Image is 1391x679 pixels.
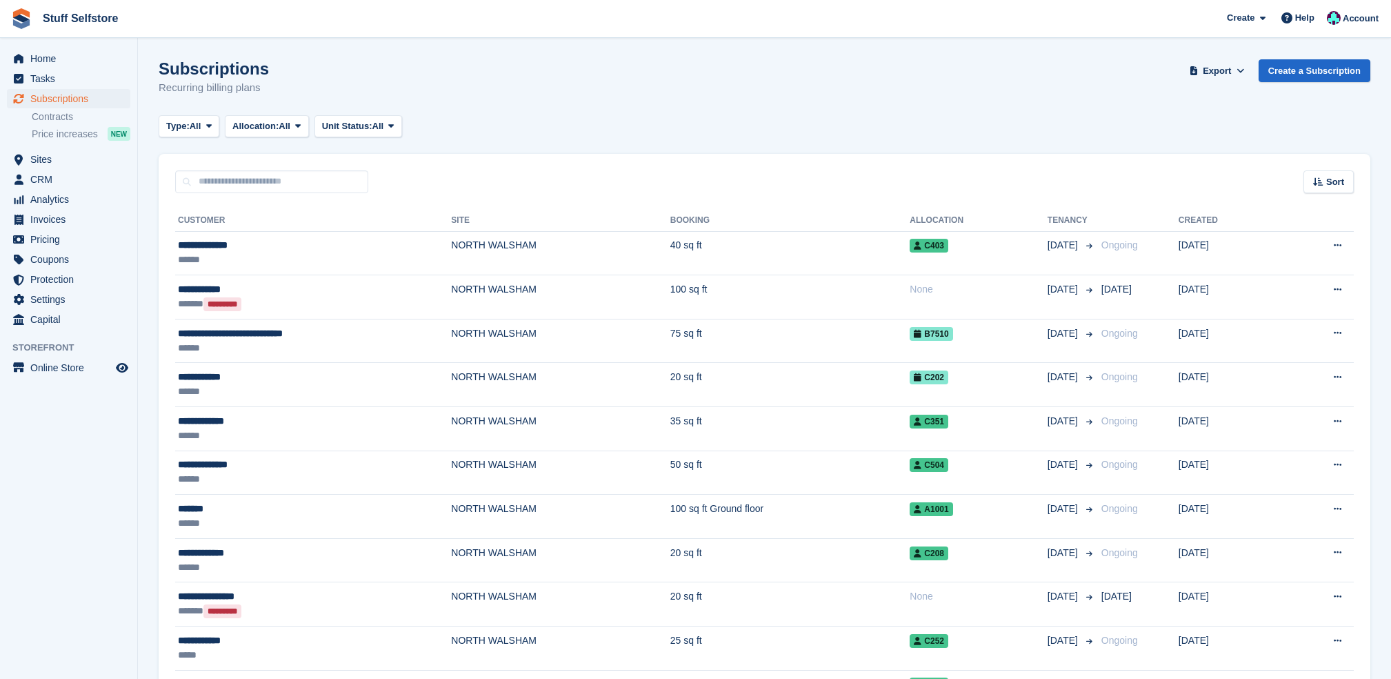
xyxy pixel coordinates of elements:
td: 20 sq ft [670,363,910,407]
a: menu [7,358,130,377]
span: Ongoing [1101,459,1138,470]
a: Stuff Selfstore [37,7,123,30]
span: Online Store [30,358,113,377]
span: [DATE] [1048,326,1081,341]
a: Contracts [32,110,130,124]
span: [DATE] [1048,589,1081,604]
td: NORTH WALSHAM [451,363,670,407]
span: Price increases [32,128,98,141]
span: Ongoing [1101,371,1138,382]
td: 20 sq ft [670,538,910,582]
a: menu [7,210,130,229]
span: Ongoing [1101,547,1138,558]
span: Sites [30,150,113,169]
a: menu [7,170,130,189]
span: Help [1295,11,1314,25]
span: Account [1343,12,1379,26]
td: NORTH WALSHAM [451,627,670,671]
td: [DATE] [1179,495,1280,539]
span: Ongoing [1101,239,1138,250]
td: 40 sq ft [670,231,910,275]
a: menu [7,250,130,269]
td: 35 sq ft [670,407,910,451]
a: Price increases NEW [32,126,130,141]
a: menu [7,270,130,289]
a: menu [7,49,130,68]
div: NEW [108,127,130,141]
span: Ongoing [1101,503,1138,514]
span: Pricing [30,230,113,249]
span: Tasks [30,69,113,88]
td: NORTH WALSHAM [451,582,670,627]
span: Ongoing [1101,415,1138,426]
span: All [190,119,201,133]
td: [DATE] [1179,451,1280,495]
td: NORTH WALSHAM [451,451,670,495]
span: Coupons [30,250,113,269]
span: Ongoing [1101,328,1138,339]
span: Allocation: [232,119,279,133]
td: 20 sq ft [670,582,910,627]
span: [DATE] [1048,457,1081,472]
td: [DATE] [1179,582,1280,627]
a: menu [7,69,130,88]
span: C351 [910,415,948,429]
img: stora-icon-8386f47178a22dfd0bd8f6a31ec36ba5ce8667c1dd55bd0f319d3a0aa187defe.svg [11,8,32,29]
span: B7510 [910,327,952,341]
span: C504 [910,458,948,472]
span: All [372,119,384,133]
span: C252 [910,634,948,648]
span: [DATE] [1048,370,1081,384]
span: [DATE] [1048,502,1081,516]
img: Simon Gardner [1327,11,1341,25]
a: menu [7,230,130,249]
td: 25 sq ft [670,627,910,671]
th: Allocation [910,210,1048,232]
span: All [279,119,290,133]
a: Preview store [114,360,130,376]
td: NORTH WALSHAM [451,538,670,582]
span: Storefront [12,341,137,355]
span: [DATE] [1101,284,1132,295]
td: 100 sq ft [670,275,910,319]
a: menu [7,89,130,108]
span: Settings [30,290,113,309]
span: Unit Status: [322,119,372,133]
td: NORTH WALSHAM [451,319,670,363]
th: Booking [670,210,910,232]
td: 50 sq ft [670,451,910,495]
span: Protection [30,270,113,289]
span: Home [30,49,113,68]
span: Ongoing [1101,635,1138,646]
td: [DATE] [1179,407,1280,451]
a: menu [7,190,130,209]
span: Invoices [30,210,113,229]
th: Tenancy [1048,210,1096,232]
span: C208 [910,547,948,560]
button: Export [1187,59,1248,82]
td: NORTH WALSHAM [451,495,670,539]
td: [DATE] [1179,363,1280,407]
span: Export [1203,64,1231,78]
th: Created [1179,210,1280,232]
a: menu [7,310,130,329]
td: NORTH WALSHAM [451,275,670,319]
h1: Subscriptions [159,59,269,78]
span: C403 [910,239,948,253]
span: Capital [30,310,113,329]
div: None [910,589,1048,604]
a: menu [7,150,130,169]
span: Sort [1326,175,1344,189]
span: A1001 [910,502,952,516]
td: [DATE] [1179,231,1280,275]
td: [DATE] [1179,538,1280,582]
span: C202 [910,371,948,384]
span: Type: [166,119,190,133]
td: 75 sq ft [670,319,910,363]
span: Analytics [30,190,113,209]
td: [DATE] [1179,627,1280,671]
p: Recurring billing plans [159,80,269,96]
span: CRM [30,170,113,189]
a: Create a Subscription [1259,59,1370,82]
td: NORTH WALSHAM [451,407,670,451]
